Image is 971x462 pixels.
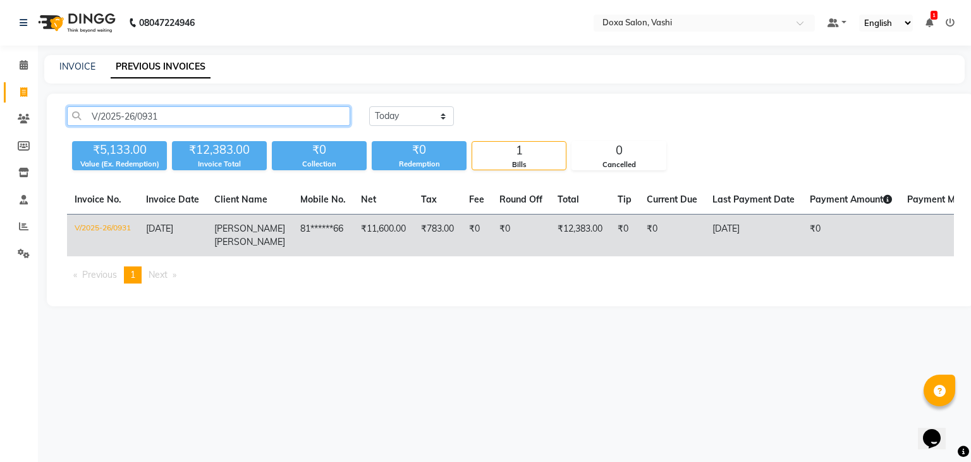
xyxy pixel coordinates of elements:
[130,269,135,280] span: 1
[421,194,437,205] span: Tax
[272,159,367,170] div: Collection
[572,159,666,170] div: Cancelled
[639,215,705,257] td: ₹0
[499,194,542,205] span: Round Off
[67,266,954,284] nav: Pagination
[146,223,173,234] span: [DATE]
[372,141,467,159] div: ₹0
[353,215,413,257] td: ₹11,600.00
[139,5,195,41] b: 08047224946
[618,194,632,205] span: Tip
[300,194,346,205] span: Mobile No.
[925,17,933,28] a: 1
[810,194,892,205] span: Payment Amount
[647,194,697,205] span: Current Due
[59,61,95,72] a: INVOICE
[72,159,167,170] div: Value (Ex. Redemption)
[72,141,167,159] div: ₹5,133.00
[172,141,267,159] div: ₹12,383.00
[272,141,367,159] div: ₹0
[469,194,484,205] span: Fee
[214,236,285,247] span: [PERSON_NAME]
[610,215,639,257] td: ₹0
[712,194,795,205] span: Last Payment Date
[472,159,566,170] div: Bills
[214,194,267,205] span: Client Name
[67,215,138,257] td: V/2025-26/0931
[172,159,267,170] div: Invoice Total
[492,215,550,257] td: ₹0
[918,411,958,449] iframe: chat widget
[705,215,802,257] td: [DATE]
[558,194,579,205] span: Total
[214,223,285,234] span: [PERSON_NAME]
[802,215,900,257] td: ₹0
[413,215,461,257] td: ₹783.00
[67,106,350,126] input: Search by Name/Mobile/Email/Invoice No
[111,56,211,78] a: PREVIOUS INVOICES
[931,11,937,20] span: 1
[82,269,117,280] span: Previous
[372,159,467,170] div: Redemption
[149,269,168,280] span: Next
[572,142,666,159] div: 0
[146,194,199,205] span: Invoice Date
[75,194,121,205] span: Invoice No.
[461,215,492,257] td: ₹0
[550,215,610,257] td: ₹12,383.00
[32,5,119,41] img: logo
[472,142,566,159] div: 1
[361,194,376,205] span: Net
